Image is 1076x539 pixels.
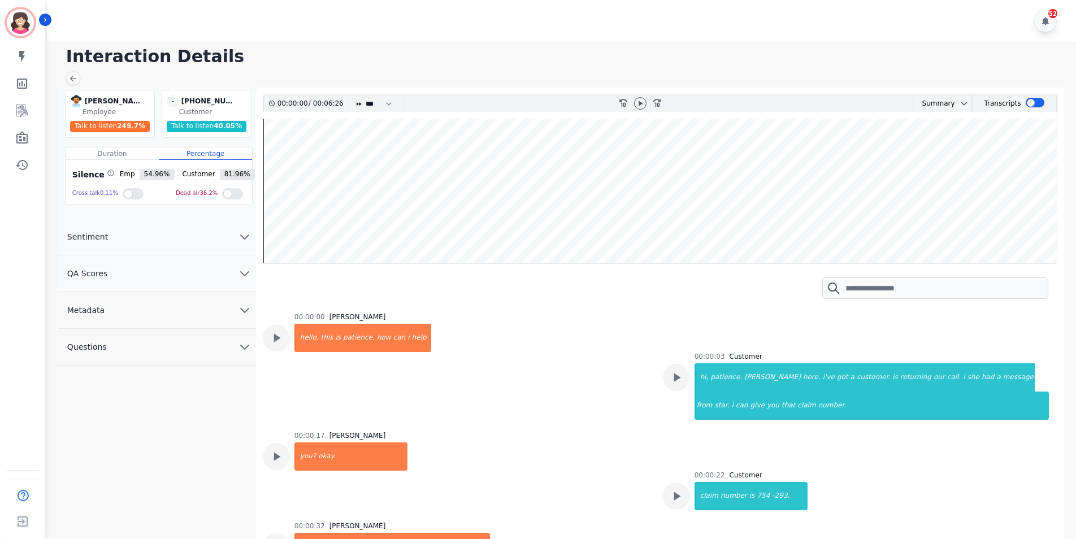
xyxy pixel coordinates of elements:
div: 00:00:00 [294,312,325,321]
div: Talk to listen [70,121,150,132]
div: 52 [1048,9,1057,18]
div: is [748,482,756,510]
div: [PERSON_NAME] [329,431,386,440]
div: i [406,324,410,352]
div: Customer [730,471,762,480]
div: 00:00:22 [695,471,725,480]
svg: chevron down [238,267,251,280]
div: [PERSON_NAME] [85,95,141,107]
div: can [735,392,749,420]
div: / [277,95,346,112]
div: Silence [70,169,115,180]
span: - [167,95,179,107]
button: Metadata chevron down [58,292,256,329]
div: i [731,392,735,420]
button: Sentiment chevron down [58,219,256,255]
div: 00:00:32 [294,521,325,531]
div: Employee [83,107,152,116]
button: QA Scores chevron down [58,255,256,292]
div: hello, [296,324,320,352]
div: 00:06:26 [311,95,342,112]
div: claim [696,482,719,510]
div: Customer [179,107,249,116]
div: patience, [342,324,376,352]
div: you? [296,442,317,471]
span: Customer [177,169,219,180]
div: i [962,363,966,392]
svg: chevron down [960,99,969,108]
button: Questions chevron down [58,329,256,366]
div: [PERSON_NAME] [329,521,386,531]
div: got [836,363,849,392]
div: customer. [856,363,891,392]
span: 54.96 % [140,169,175,180]
div: 00:00:03 [695,352,725,361]
div: Talk to listen [167,121,247,132]
div: Cross talk 0.11 % [72,185,118,202]
div: okay. [317,442,407,471]
span: 81.96 % [220,169,255,180]
svg: chevron down [238,230,251,244]
div: here. [802,363,822,392]
div: Customer [730,352,762,361]
div: -293. [771,482,807,510]
div: give [749,392,765,420]
svg: chevron down [238,303,251,317]
button: chevron down [955,99,969,108]
div: had [980,363,996,392]
div: star. [714,392,731,420]
span: QA Scores [58,268,117,279]
span: Questions [58,341,116,353]
div: hi, [696,363,710,392]
div: returning [899,363,932,392]
div: can [392,324,407,352]
span: Emp [115,169,140,180]
div: patience. [709,363,743,392]
div: [PHONE_NUMBER] [181,95,238,107]
img: Bordered avatar [7,9,34,36]
div: our [932,363,946,392]
div: Percentage [159,147,252,160]
span: Metadata [58,305,114,316]
div: Dead air 36.2 % [176,185,218,202]
div: this [320,324,335,352]
div: from [696,392,714,420]
div: is [891,363,899,392]
div: number. [817,392,1049,420]
div: is [335,324,342,352]
div: number [719,482,748,510]
div: 00:00:00 [277,95,309,112]
div: Summary [913,95,955,112]
div: how [376,324,392,352]
div: Duration [66,147,159,160]
div: i've [822,363,836,392]
div: that [780,392,796,420]
div: call. [946,363,962,392]
div: help [411,324,431,352]
span: 40.05 % [214,122,242,130]
div: [PERSON_NAME] [743,363,802,392]
div: you [766,392,780,420]
div: 00:00:17 [294,431,325,440]
div: [PERSON_NAME] [329,312,386,321]
div: a [849,363,856,392]
h1: Interaction Details [66,46,1065,67]
div: claim [796,392,817,420]
svg: chevron down [238,340,251,354]
div: she [966,363,980,392]
div: message [1002,363,1035,392]
span: 249.7 % [117,122,145,130]
span: Sentiment [58,231,117,242]
div: Transcripts [984,95,1021,112]
div: a [995,363,1001,392]
div: 754 [756,482,771,510]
